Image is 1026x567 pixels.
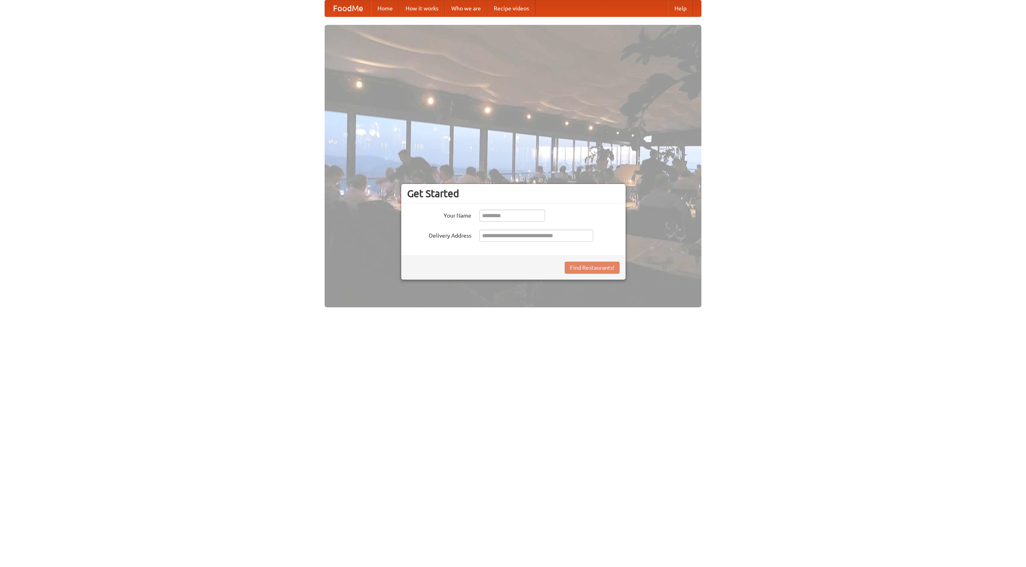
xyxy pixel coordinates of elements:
button: Find Restaurants! [565,262,620,274]
label: Delivery Address [407,230,471,240]
a: Recipe videos [487,0,535,16]
a: Help [668,0,693,16]
a: How it works [399,0,445,16]
a: Home [371,0,399,16]
h3: Get Started [407,188,620,200]
a: FoodMe [325,0,371,16]
label: Your Name [407,210,471,220]
a: Who we are [445,0,487,16]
